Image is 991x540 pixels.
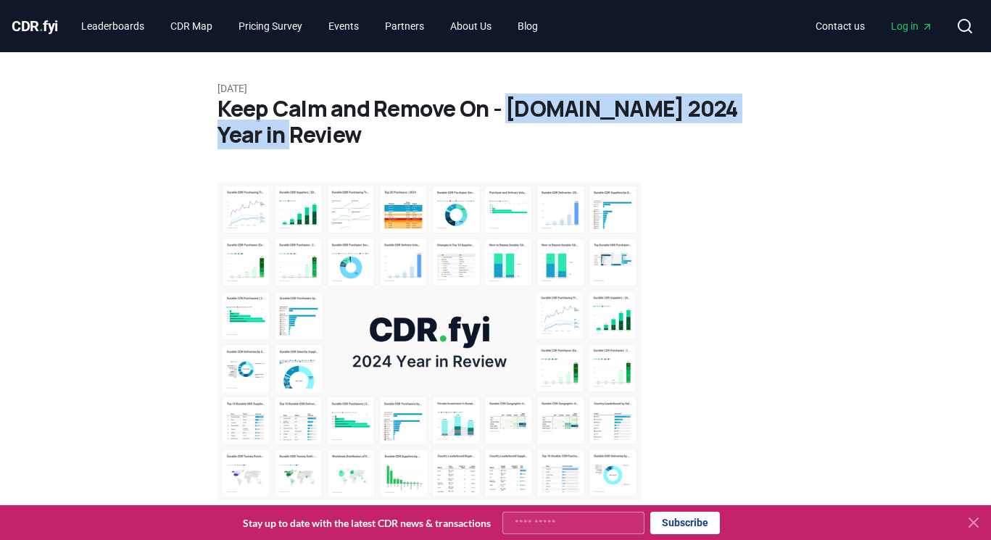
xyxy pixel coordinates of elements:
[879,13,945,39] a: Log in
[804,13,945,39] nav: Main
[70,13,550,39] nav: Main
[39,17,43,35] span: .
[891,19,933,33] span: Log in
[159,13,224,39] a: CDR Map
[217,183,642,501] img: blog post image
[506,13,550,39] a: Blog
[317,13,370,39] a: Events
[12,17,58,35] span: CDR fyi
[217,81,774,96] p: [DATE]
[227,13,314,39] a: Pricing Survey
[70,13,156,39] a: Leaderboards
[12,16,58,36] a: CDR.fyi
[373,13,436,39] a: Partners
[804,13,876,39] a: Contact us
[439,13,503,39] a: About Us
[217,96,774,148] h1: Keep Calm and Remove On - [DOMAIN_NAME] 2024 Year in Review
